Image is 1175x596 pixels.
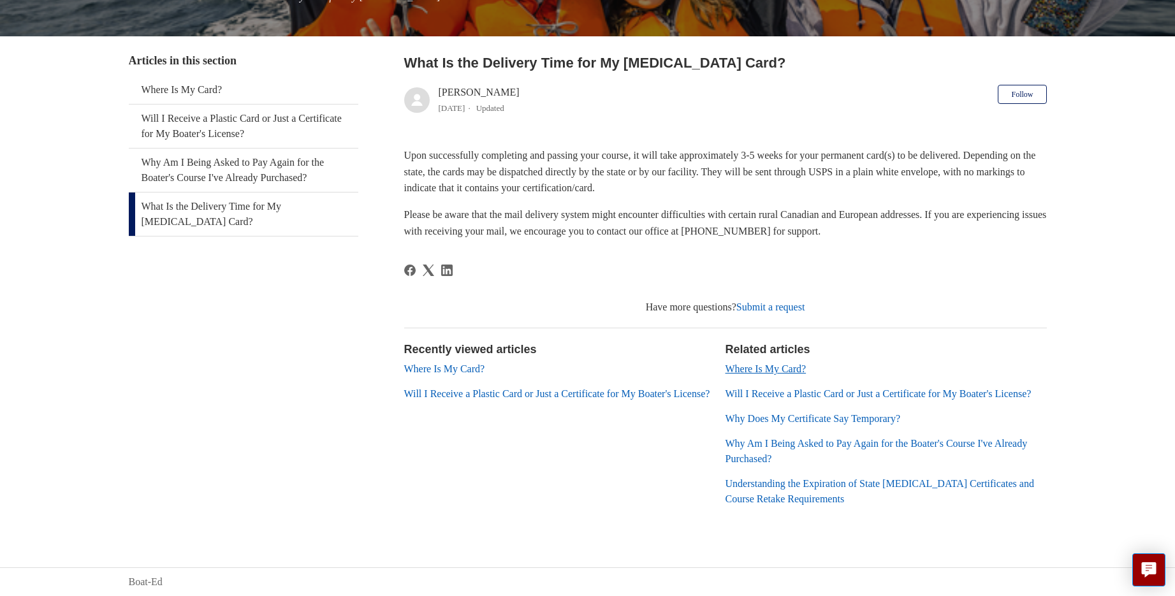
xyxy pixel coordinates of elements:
a: Where Is My Card? [129,76,358,104]
svg: Share this page on Facebook [404,265,416,276]
div: [PERSON_NAME] [439,85,520,115]
h2: What Is the Delivery Time for My Boating Card? [404,52,1047,73]
p: Please be aware that the mail delivery system might encounter difficulties with certain rural Can... [404,207,1047,239]
a: Why Am I Being Asked to Pay Again for the Boater's Course I've Already Purchased? [726,438,1028,464]
a: X Corp [423,265,434,276]
a: Where Is My Card? [726,363,806,374]
a: Where Is My Card? [404,363,485,374]
svg: Share this page on X Corp [423,265,434,276]
span: Articles in this section [129,54,237,67]
button: Live chat [1132,553,1165,586]
a: Submit a request [736,302,805,312]
p: Upon successfully completing and passing your course, it will take approximately 3-5 weeks for yo... [404,147,1047,196]
div: Have more questions? [404,300,1047,315]
a: Why Does My Certificate Say Temporary? [726,413,901,424]
svg: Share this page on LinkedIn [441,265,453,276]
a: Will I Receive a Plastic Card or Just a Certificate for My Boater's License? [129,105,358,148]
a: Will I Receive a Plastic Card or Just a Certificate for My Boater's License? [726,388,1032,399]
a: Understanding the Expiration of State [MEDICAL_DATA] Certificates and Course Retake Requirements [726,478,1034,504]
time: 05/09/2024, 14:28 [439,103,465,113]
a: Why Am I Being Asked to Pay Again for the Boater's Course I've Already Purchased? [129,149,358,192]
li: Updated [476,103,504,113]
a: What Is the Delivery Time for My [MEDICAL_DATA] Card? [129,193,358,236]
a: LinkedIn [441,265,453,276]
a: Facebook [404,265,416,276]
h2: Recently viewed articles [404,341,713,358]
a: Will I Receive a Plastic Card or Just a Certificate for My Boater's License? [404,388,710,399]
h2: Related articles [726,341,1047,358]
a: Boat-Ed [129,574,163,590]
button: Follow Article [998,85,1046,104]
